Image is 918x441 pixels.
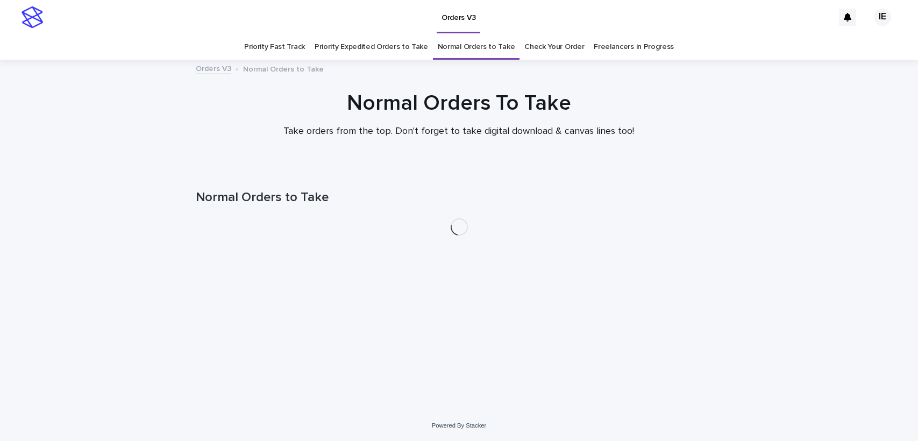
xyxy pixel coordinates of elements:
[196,62,231,74] a: Orders V3
[22,6,43,28] img: stacker-logo-s-only.png
[874,9,891,26] div: IE
[244,34,305,60] a: Priority Fast Track
[196,190,723,205] h1: Normal Orders to Take
[432,422,486,429] a: Powered By Stacker
[438,34,515,60] a: Normal Orders to Take
[315,34,428,60] a: Priority Expedited Orders to Take
[594,34,674,60] a: Freelancers in Progress
[244,126,674,138] p: Take orders from the top. Don't forget to take digital download & canvas lines too!
[195,90,722,116] h1: Normal Orders To Take
[524,34,584,60] a: Check Your Order
[243,62,324,74] p: Normal Orders to Take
